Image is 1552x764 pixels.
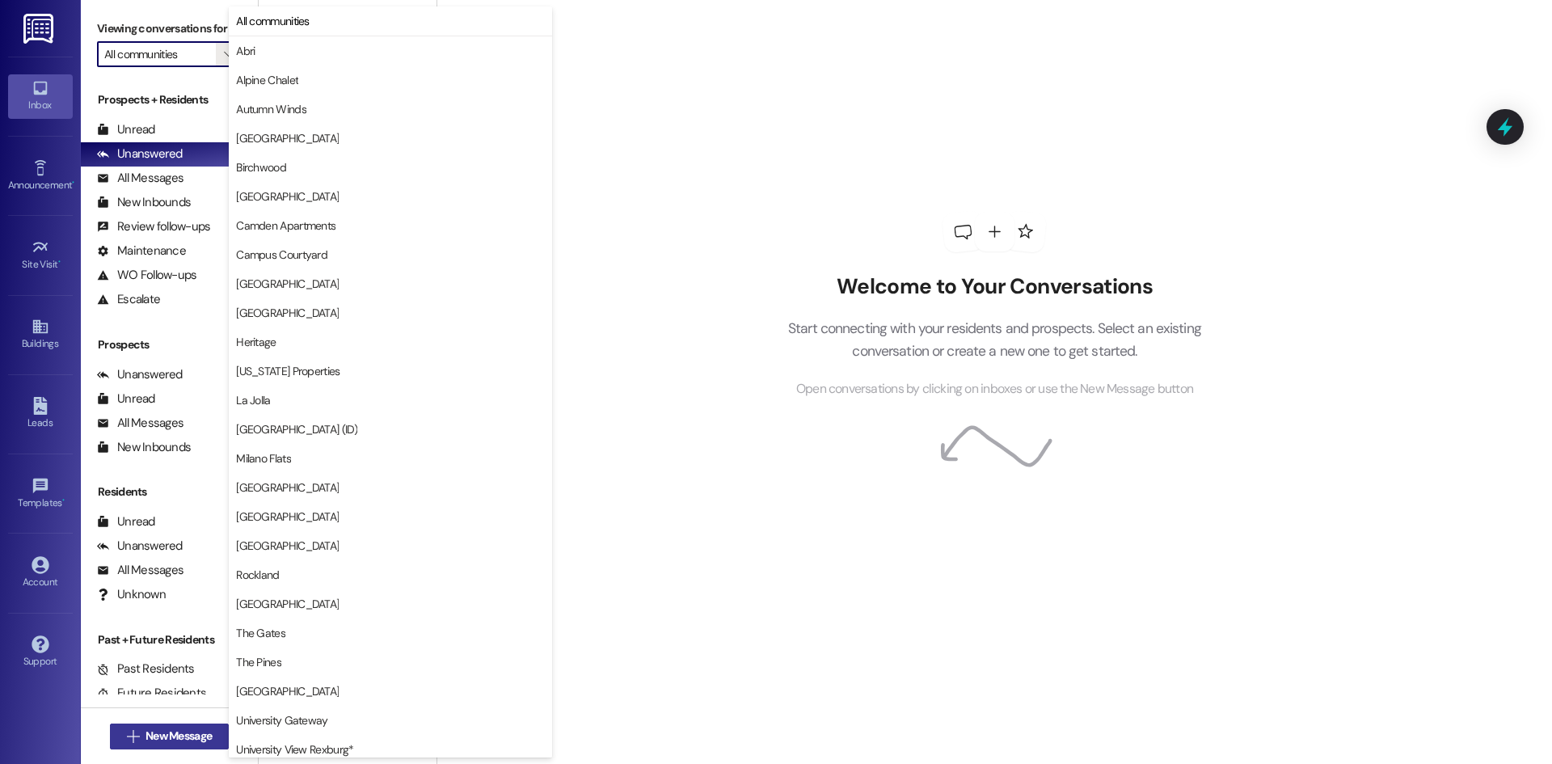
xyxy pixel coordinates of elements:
[236,43,255,59] span: Abri
[236,538,339,554] span: [GEOGRAPHIC_DATA]
[97,685,206,702] div: Future Residents
[236,276,339,292] span: [GEOGRAPHIC_DATA]
[236,683,339,699] span: [GEOGRAPHIC_DATA]
[97,366,183,383] div: Unanswered
[236,217,335,234] span: Camden Apartments
[97,390,155,407] div: Unread
[236,712,327,728] span: University Gateway
[97,586,166,603] div: Unknown
[8,74,73,118] a: Inbox
[236,625,285,641] span: The Gates
[81,91,258,108] div: Prospects + Residents
[23,14,57,44] img: ResiDesk Logo
[72,177,74,188] span: •
[127,730,139,743] i: 
[97,538,183,555] div: Unanswered
[796,379,1193,399] span: Open conversations by clicking on inboxes or use the New Message button
[97,415,183,432] div: All Messages
[8,392,73,436] a: Leads
[236,72,298,88] span: Alpine Chalet
[97,267,196,284] div: WO Follow-ups
[97,513,155,530] div: Unread
[236,159,286,175] span: Birchwood
[236,421,357,437] span: [GEOGRAPHIC_DATA] (ID)
[145,728,212,745] span: New Message
[81,336,258,353] div: Prospects
[110,724,230,749] button: New Message
[97,439,191,456] div: New Inbounds
[97,170,183,187] div: All Messages
[97,146,183,163] div: Unanswered
[97,218,210,235] div: Review follow-ups
[97,121,155,138] div: Unread
[236,567,279,583] span: Rockland
[236,13,310,29] span: All communities
[236,479,339,496] span: [GEOGRAPHIC_DATA]
[236,450,291,466] span: Milano Flats
[236,334,276,350] span: Heritage
[8,313,73,357] a: Buildings
[236,130,339,146] span: [GEOGRAPHIC_DATA]
[236,247,327,263] span: Campus Courtyard
[236,101,306,117] span: Autumn Winds
[236,363,339,379] span: [US_STATE] Properties
[236,305,339,321] span: [GEOGRAPHIC_DATA]
[236,654,281,670] span: The Pines
[97,562,183,579] div: All Messages
[763,317,1225,363] p: Start connecting with your residents and prospects. Select an existing conversation or create a n...
[104,41,216,67] input: All communities
[8,551,73,595] a: Account
[97,661,195,677] div: Past Residents
[81,483,258,500] div: Residents
[97,16,242,41] label: Viewing conversations for
[236,509,339,525] span: [GEOGRAPHIC_DATA]
[97,194,191,211] div: New Inbounds
[97,243,186,260] div: Maintenance
[224,48,233,61] i: 
[81,631,258,648] div: Past + Future Residents
[236,188,339,205] span: [GEOGRAPHIC_DATA]
[62,495,65,506] span: •
[8,472,73,516] a: Templates •
[236,392,270,408] span: La Jolla
[8,234,73,277] a: Site Visit •
[763,274,1225,300] h2: Welcome to Your Conversations
[58,256,61,268] span: •
[236,741,353,758] span: University View Rexburg*
[236,596,339,612] span: [GEOGRAPHIC_DATA]
[97,291,160,308] div: Escalate
[8,631,73,674] a: Support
